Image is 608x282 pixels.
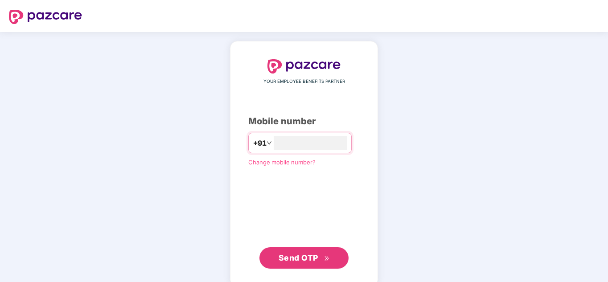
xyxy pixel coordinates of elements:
a: Change mobile number? [248,159,316,166]
div: Mobile number [248,114,360,128]
img: logo [9,10,82,24]
span: YOUR EMPLOYEE BENEFITS PARTNER [263,78,345,85]
span: down [267,140,272,146]
img: logo [267,59,341,74]
span: Send OTP [279,253,318,262]
span: double-right [324,256,330,262]
button: Send OTPdouble-right [259,247,349,269]
span: +91 [253,138,267,149]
